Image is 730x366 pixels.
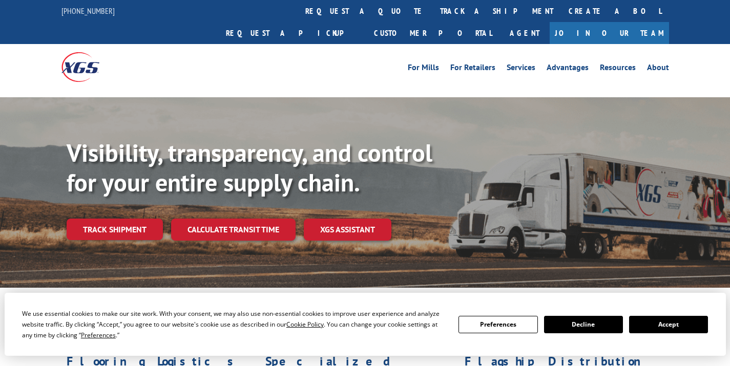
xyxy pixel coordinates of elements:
a: Resources [600,63,636,75]
a: Agent [499,22,550,44]
div: We use essential cookies to make our site work. With your consent, we may also use non-essential ... [22,308,446,340]
a: [PHONE_NUMBER] [61,6,115,16]
a: About [647,63,669,75]
button: Decline [544,316,623,333]
a: Request a pickup [218,22,366,44]
a: Advantages [547,63,589,75]
span: Cookie Policy [286,320,324,329]
a: Join Our Team [550,22,669,44]
button: Accept [629,316,708,333]
b: Visibility, transparency, and control for your entire supply chain. [67,137,432,198]
span: Preferences [81,331,116,339]
a: Track shipment [67,219,163,240]
a: For Mills [408,63,439,75]
a: For Retailers [450,63,495,75]
div: Cookie Consent Prompt [5,293,726,356]
a: Services [507,63,535,75]
a: Customer Portal [366,22,499,44]
button: Preferences [458,316,537,333]
a: Calculate transit time [171,219,296,241]
a: XGS ASSISTANT [304,219,391,241]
